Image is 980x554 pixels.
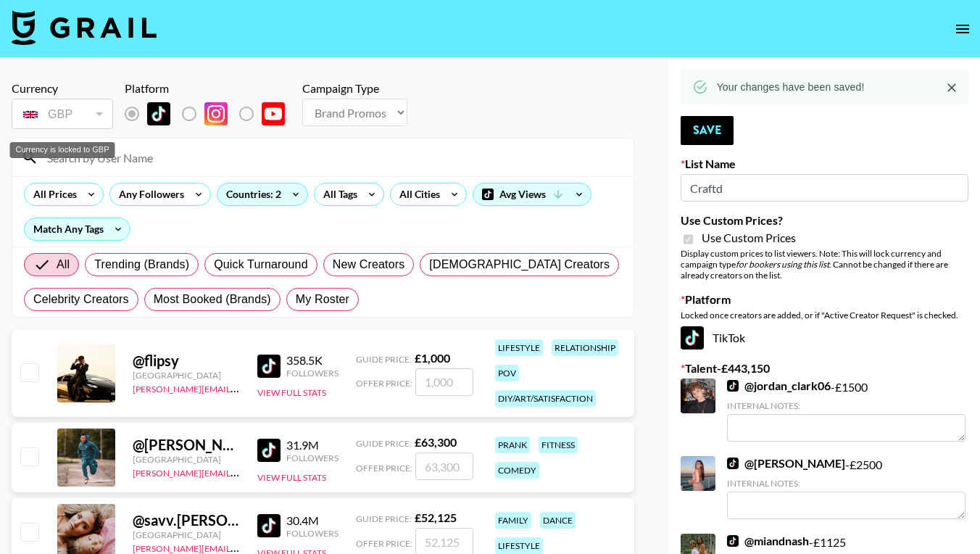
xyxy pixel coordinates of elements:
[133,370,240,381] div: [GEOGRAPHIC_DATA]
[736,259,829,270] em: for bookers using this list
[727,456,845,471] a: @[PERSON_NAME]
[727,380,739,392] img: TikTok
[286,353,339,368] div: 358.5K
[495,437,530,453] div: prank
[125,81,296,96] div: Platform
[727,535,739,547] img: TikTok
[296,291,349,308] span: My Roster
[717,74,865,100] div: Your changes have been saved!
[133,436,240,454] div: @ [PERSON_NAME].[PERSON_NAME]
[257,355,281,378] img: TikTok
[25,218,130,240] div: Match Any Tags
[12,10,157,45] img: Grail Talent
[540,512,576,529] div: dance
[727,400,966,411] div: Internal Notes:
[429,256,610,273] span: [DEMOGRAPHIC_DATA] Creators
[262,102,285,125] img: YouTube
[356,513,412,524] span: Guide Price:
[681,116,734,145] button: Save
[415,351,450,365] strong: £ 1,000
[257,472,326,483] button: View Full Stats
[552,339,618,356] div: relationship
[133,465,347,479] a: [PERSON_NAME][EMAIL_ADDRESS][DOMAIN_NAME]
[57,256,70,273] span: All
[415,452,473,480] input: 63,300
[133,352,240,370] div: @ flipsy
[214,256,308,273] span: Quick Turnaround
[14,102,110,127] div: GBP
[681,326,704,350] img: TikTok
[10,142,115,158] div: Currency is locked to GBP
[941,77,963,99] button: Close
[495,537,543,554] div: lifestyle
[133,381,347,394] a: [PERSON_NAME][EMAIL_ADDRESS][DOMAIN_NAME]
[727,534,809,548] a: @miandnash
[257,387,326,398] button: View Full Stats
[356,354,412,365] span: Guide Price:
[286,513,339,528] div: 30.4M
[495,339,543,356] div: lifestyle
[415,510,457,524] strong: £ 52,125
[147,102,170,125] img: TikTok
[391,183,443,205] div: All Cities
[33,291,129,308] span: Celebrity Creators
[727,456,966,519] div: - £ 2500
[495,390,596,407] div: diy/art/satisfaction
[948,15,977,44] button: open drawer
[302,81,407,96] div: Campaign Type
[681,157,968,171] label: List Name
[681,361,968,376] label: Talent - £ 443,150
[727,478,966,489] div: Internal Notes:
[133,540,347,554] a: [PERSON_NAME][EMAIL_ADDRESS][DOMAIN_NAME]
[539,437,578,453] div: fitness
[356,438,412,449] span: Guide Price:
[257,439,281,462] img: TikTok
[12,81,113,96] div: Currency
[681,248,968,281] div: Display custom prices to list viewers. Note: This will lock currency and campaign type . Cannot b...
[356,463,412,474] span: Offer Price:
[125,99,296,129] div: List locked to TikTok.
[473,183,591,205] div: Avg Views
[495,512,531,529] div: family
[495,365,519,381] div: pov
[133,454,240,465] div: [GEOGRAPHIC_DATA]
[727,379,831,393] a: @jordan_clark06
[25,183,80,205] div: All Prices
[286,528,339,539] div: Followers
[681,310,968,321] div: Locked once creators are added, or if "Active Creator Request" is checked.
[415,368,473,396] input: 1,000
[12,96,113,132] div: Currency is locked to GBP
[38,146,625,169] input: Search by User Name
[204,102,228,125] img: Instagram
[727,379,966,442] div: - £ 1500
[495,462,539,479] div: comedy
[154,291,271,308] span: Most Booked (Brands)
[257,514,281,537] img: TikTok
[286,452,339,463] div: Followers
[681,326,968,350] div: TikTok
[702,231,796,245] span: Use Custom Prices
[727,458,739,469] img: TikTok
[286,368,339,379] div: Followers
[681,292,968,307] label: Platform
[681,213,968,228] label: Use Custom Prices?
[333,256,405,273] span: New Creators
[356,378,412,389] span: Offer Price:
[133,529,240,540] div: [GEOGRAPHIC_DATA]
[356,538,412,549] span: Offer Price:
[286,438,339,452] div: 31.9M
[94,256,189,273] span: Trending (Brands)
[217,183,307,205] div: Countries: 2
[415,435,457,449] strong: £ 63,300
[110,183,187,205] div: Any Followers
[315,183,360,205] div: All Tags
[133,511,240,529] div: @ savv.[PERSON_NAME]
